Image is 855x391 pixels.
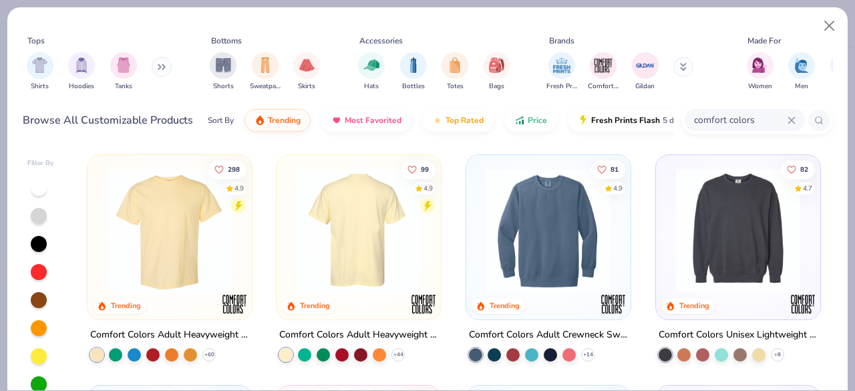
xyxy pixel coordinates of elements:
[32,57,47,73] img: Shirts Image
[234,183,244,193] div: 4.9
[803,183,812,193] div: 4.7
[331,115,342,126] img: most_fav.gif
[298,82,315,92] span: Skirts
[410,291,437,317] img: Comfort Colors logo
[504,109,557,132] button: Price
[400,52,427,92] div: filter for Bottles
[250,52,281,92] div: filter for Sweatpants
[68,52,95,92] button: filter button
[402,82,425,92] span: Bottles
[669,168,807,293] img: 92253b97-214b-4b5a-8cde-29cfb8752a47
[546,82,577,92] span: Fresh Prints
[31,82,49,92] span: Shirts
[110,52,137,92] button: filter button
[788,52,815,92] div: filter for Men
[549,35,574,47] div: Brands
[794,57,809,73] img: Men Image
[258,57,273,73] img: Sweatpants Image
[27,35,45,47] div: Tops
[211,35,242,47] div: Bottoms
[359,35,403,47] div: Accessories
[613,183,623,193] div: 4.9
[817,13,842,39] button: Close
[358,52,385,92] button: filter button
[663,113,712,128] span: 5 day delivery
[635,55,655,76] img: Gildan Image
[228,166,240,172] span: 298
[213,82,234,92] span: Shorts
[693,112,788,128] input: Try "T-Shirt"
[528,115,547,126] span: Price
[747,35,781,47] div: Made For
[795,82,808,92] span: Men
[345,115,401,126] span: Most Favorited
[442,52,468,92] div: filter for Totes
[406,57,421,73] img: Bottles Image
[69,82,94,92] span: Hoodies
[422,109,494,132] button: Top Rated
[27,52,53,92] button: filter button
[299,57,315,73] img: Skirts Image
[780,160,815,178] button: Like
[446,115,484,126] span: Top Rated
[293,52,320,92] div: filter for Skirts
[279,327,438,344] div: Comfort Colors Adult Heavyweight RS Pocket T-Shirt
[421,166,430,172] span: 99
[593,55,613,76] img: Comfort Colors Image
[447,82,464,92] span: Totes
[591,115,660,126] span: Fresh Prints Flash
[220,291,247,317] img: Comfort Colors logo
[424,183,434,193] div: 4.9
[583,351,593,359] span: + 14
[546,52,577,92] button: filter button
[546,52,577,92] div: filter for Fresh Prints
[752,57,767,73] img: Women Image
[632,52,659,92] div: filter for Gildan
[116,57,131,73] img: Tanks Image
[90,327,249,344] div: Comfort Colors Adult Heavyweight T-Shirt
[250,52,281,92] button: filter button
[115,82,132,92] span: Tanks
[210,52,236,92] div: filter for Shorts
[469,327,628,344] div: Comfort Colors Adult Crewneck Sweatshirt
[268,115,301,126] span: Trending
[774,351,781,359] span: + 8
[210,52,236,92] button: filter button
[358,52,385,92] div: filter for Hats
[748,82,772,92] span: Women
[659,327,818,344] div: Comfort Colors Unisex Lightweight Cotton Crewneck Sweatshirt
[204,351,214,359] span: + 60
[23,112,193,128] div: Browse All Customizable Products
[364,82,379,92] span: Hats
[611,166,619,172] span: 81
[101,168,238,293] img: 029b8af0-80e6-406f-9fdc-fdf898547912
[552,55,572,76] img: Fresh Prints Image
[254,115,265,126] img: trending.gif
[321,109,411,132] button: Most Favorited
[568,109,722,132] button: Fresh Prints Flash5 day delivery
[448,57,462,73] img: Totes Image
[489,57,504,73] img: Bags Image
[578,115,588,126] img: flash.gif
[27,52,53,92] div: filter for Shirts
[68,52,95,92] div: filter for Hoodies
[400,52,427,92] button: filter button
[484,52,510,92] button: filter button
[27,158,54,168] div: Filter By
[489,82,504,92] span: Bags
[790,291,816,317] img: Comfort Colors logo
[364,57,379,73] img: Hats Image
[747,52,774,92] div: filter for Women
[588,52,619,92] div: filter for Comfort Colors
[250,82,281,92] span: Sweatpants
[74,57,89,73] img: Hoodies Image
[484,52,510,92] div: filter for Bags
[480,168,617,293] img: 1f2d2499-41e0-44f5-b794-8109adf84418
[788,52,815,92] button: filter button
[588,52,619,92] button: filter button
[401,160,436,178] button: Like
[290,168,427,293] img: f2707318-0607-4e9d-8b72-fe22b32ef8d9
[442,52,468,92] button: filter button
[238,168,375,293] img: e55d29c3-c55d-459c-bfd9-9b1c499ab3c6
[293,52,320,92] button: filter button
